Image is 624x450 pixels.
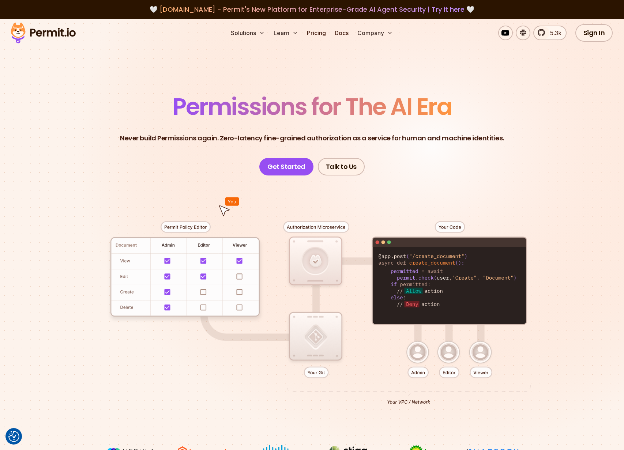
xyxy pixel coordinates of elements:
[318,158,365,175] a: Talk to Us
[259,158,313,175] a: Get Started
[271,26,301,40] button: Learn
[8,431,19,442] button: Consent Preferences
[120,133,504,143] p: Never build Permissions again. Zero-latency fine-grained authorization as a service for human and...
[173,90,451,123] span: Permissions for The AI Era
[575,24,613,42] a: Sign In
[8,431,19,442] img: Revisit consent button
[18,4,606,15] div: 🤍 🤍
[354,26,396,40] button: Company
[228,26,268,40] button: Solutions
[546,29,561,37] span: 5.3k
[304,26,329,40] a: Pricing
[533,26,567,40] a: 5.3k
[7,20,79,45] img: Permit logo
[432,5,465,14] a: Try it here
[332,26,352,40] a: Docs
[159,5,465,14] span: [DOMAIN_NAME] - Permit's New Platform for Enterprise-Grade AI Agent Security |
